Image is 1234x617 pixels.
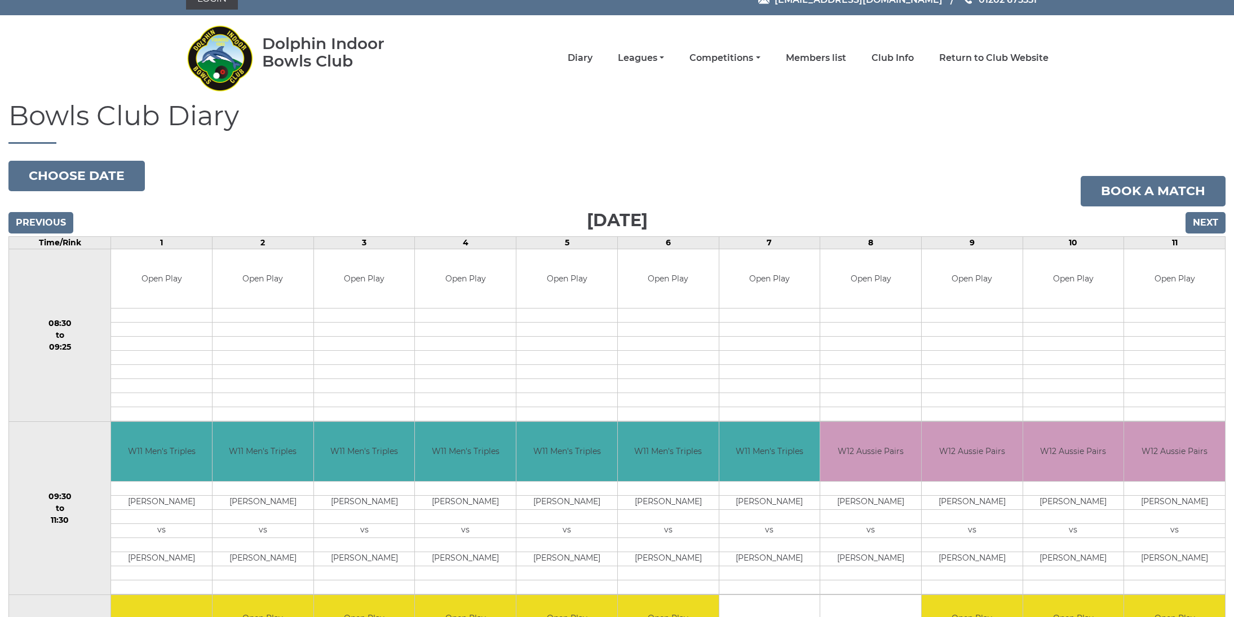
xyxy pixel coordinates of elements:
td: vs [415,523,516,537]
a: Return to Club Website [939,52,1049,64]
a: Book a match [1081,176,1226,206]
td: Open Play [111,249,212,308]
td: [PERSON_NAME] [516,495,617,509]
td: W12 Aussie Pairs [820,422,921,481]
td: Open Play [516,249,617,308]
td: [PERSON_NAME] [1023,495,1124,509]
a: Diary [568,52,592,64]
td: Open Play [719,249,820,308]
td: [PERSON_NAME] [415,495,516,509]
td: W12 Aussie Pairs [922,422,1023,481]
td: [PERSON_NAME] [516,552,617,566]
td: [PERSON_NAME] [719,495,820,509]
td: [PERSON_NAME] [111,495,212,509]
td: Open Play [1023,249,1124,308]
td: [PERSON_NAME] [111,552,212,566]
button: Choose date [8,161,145,191]
td: W11 Men's Triples [111,422,212,481]
td: [PERSON_NAME] [213,552,313,566]
td: Open Play [213,249,313,308]
td: Open Play [314,249,415,308]
td: [PERSON_NAME] [1124,495,1225,509]
td: 8 [820,236,922,249]
td: [PERSON_NAME] [618,552,719,566]
td: vs [314,523,415,537]
td: vs [111,523,212,537]
td: [PERSON_NAME] [618,495,719,509]
td: [PERSON_NAME] [922,495,1023,509]
td: 9 [921,236,1023,249]
td: [PERSON_NAME] [213,495,313,509]
td: vs [1124,523,1225,537]
td: vs [213,523,313,537]
td: vs [618,523,719,537]
td: W11 Men's Triples [719,422,820,481]
h1: Bowls Club Diary [8,101,1226,144]
td: 11 [1124,236,1226,249]
td: [PERSON_NAME] [314,552,415,566]
td: [PERSON_NAME] [820,552,921,566]
td: [PERSON_NAME] [1023,552,1124,566]
td: [PERSON_NAME] [719,552,820,566]
td: Open Play [922,249,1023,308]
td: vs [922,523,1023,537]
td: 6 [617,236,719,249]
td: Open Play [415,249,516,308]
td: [PERSON_NAME] [922,552,1023,566]
td: Time/Rink [9,236,111,249]
td: [PERSON_NAME] [1124,552,1225,566]
img: Dolphin Indoor Bowls Club [186,19,254,98]
td: Open Play [618,249,719,308]
td: W11 Men's Triples [213,422,313,481]
a: Members list [786,52,846,64]
td: 5 [516,236,618,249]
td: vs [1023,523,1124,537]
td: 1 [111,236,213,249]
td: [PERSON_NAME] [415,552,516,566]
td: 10 [1023,236,1124,249]
td: W11 Men's Triples [618,422,719,481]
td: [PERSON_NAME] [314,495,415,509]
td: W11 Men's Triples [314,422,415,481]
td: Open Play [820,249,921,308]
td: [PERSON_NAME] [820,495,921,509]
td: 3 [313,236,415,249]
a: Leagues [618,52,664,64]
div: Dolphin Indoor Bowls Club [262,35,421,70]
input: Previous [8,212,73,233]
td: 09:30 to 11:30 [9,422,111,595]
td: vs [820,523,921,537]
td: 7 [719,236,820,249]
td: 08:30 to 09:25 [9,249,111,422]
a: Competitions [689,52,760,64]
td: 4 [415,236,516,249]
td: W11 Men's Triples [516,422,617,481]
td: Open Play [1124,249,1225,308]
td: W11 Men's Triples [415,422,516,481]
td: vs [516,523,617,537]
td: W12 Aussie Pairs [1124,422,1225,481]
td: W12 Aussie Pairs [1023,422,1124,481]
td: 2 [213,236,314,249]
input: Next [1186,212,1226,233]
a: Club Info [872,52,914,64]
td: vs [719,523,820,537]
